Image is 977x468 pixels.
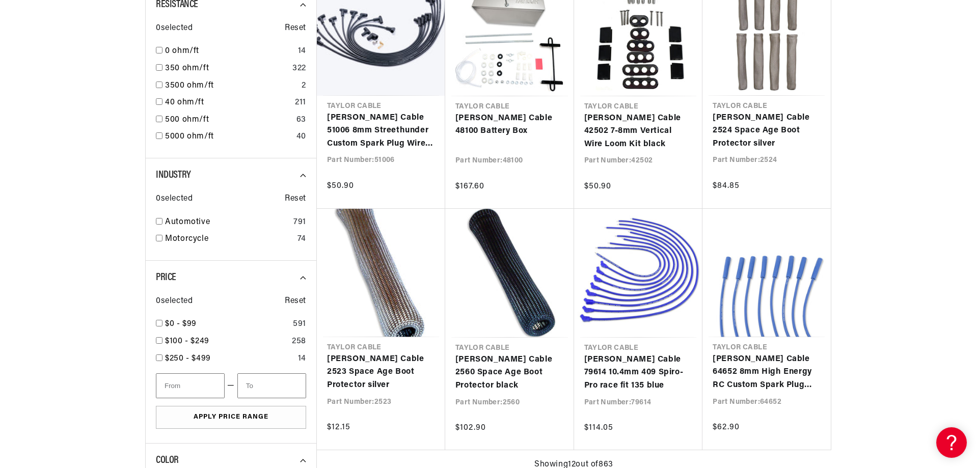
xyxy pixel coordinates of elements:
div: 258 [292,335,306,348]
a: [PERSON_NAME] Cable 64652 8mm High Energy RC Custom Spark Plug Wires 8 cyl blue [713,353,821,392]
span: Color [156,455,179,465]
a: Automotive [165,216,289,229]
a: [PERSON_NAME] Cable 42502 7-8mm Vertical Wire Loom Kit black [584,112,693,151]
span: Reset [285,22,306,35]
input: To [237,373,306,398]
a: Motorcycle [165,233,293,246]
span: $0 - $99 [165,320,197,328]
span: Reset [285,295,306,308]
div: 40 [296,130,306,144]
input: From [156,373,225,398]
div: 591 [293,318,306,331]
span: $250 - $499 [165,354,211,363]
div: 791 [293,216,306,229]
div: 2 [302,79,306,93]
a: 3500 ohm/ft [165,79,297,93]
div: 322 [292,62,306,75]
span: Price [156,272,176,283]
a: [PERSON_NAME] Cable 48100 Battery Box [455,112,564,138]
span: — [227,379,235,393]
a: 350 ohm/ft [165,62,288,75]
a: [PERSON_NAME] Cable 2523 Space Age Boot Protector silver [327,353,435,392]
a: [PERSON_NAME] Cable 2524 Space Age Boot Protector silver [713,112,821,151]
div: 74 [297,233,306,246]
div: 14 [298,45,306,58]
a: [PERSON_NAME] Cable 79614 10.4mm 409 Spiro-Pro race fit 135 blue [584,353,693,393]
div: 63 [296,114,306,127]
span: 0 selected [156,22,193,35]
div: 211 [295,96,306,109]
span: Industry [156,170,191,180]
div: 14 [298,352,306,366]
span: Reset [285,192,306,206]
a: 5000 ohm/ft [165,130,292,144]
a: 0 ohm/ft [165,45,294,58]
a: 40 ohm/ft [165,96,291,109]
span: 0 selected [156,192,193,206]
span: 0 selected [156,295,193,308]
a: [PERSON_NAME] Cable 51006 8mm Streethunder Custom Spark Plug Wires 8 cyl black [327,112,435,151]
span: $100 - $249 [165,337,209,345]
button: Apply Price Range [156,406,306,429]
a: [PERSON_NAME] Cable 2560 Space Age Boot Protector black [455,353,564,393]
a: 500 ohm/ft [165,114,292,127]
